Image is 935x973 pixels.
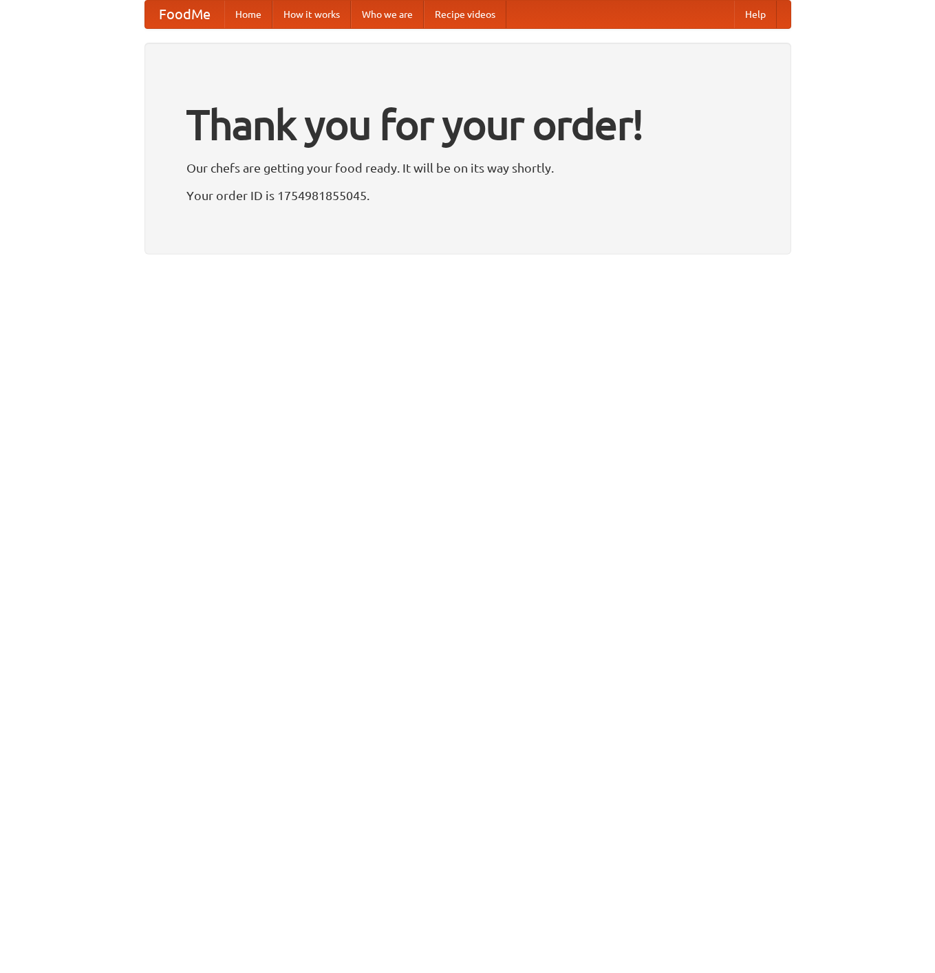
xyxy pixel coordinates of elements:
a: FoodMe [145,1,224,28]
a: Help [734,1,777,28]
p: Your order ID is 1754981855045. [186,185,749,206]
a: Recipe videos [424,1,506,28]
a: Home [224,1,272,28]
p: Our chefs are getting your food ready. It will be on its way shortly. [186,157,749,178]
h1: Thank you for your order! [186,91,749,157]
a: How it works [272,1,351,28]
a: Who we are [351,1,424,28]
